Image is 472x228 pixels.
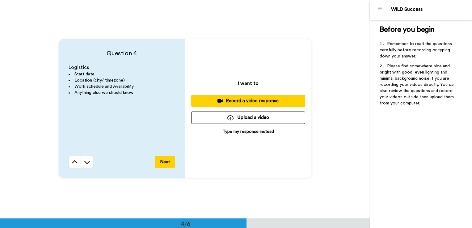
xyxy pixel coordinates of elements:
span: Remember to read the questions carefully before recording or typing down your answer. [380,42,453,58]
button: Next [155,156,175,168]
h4: Question 4 [69,49,175,58]
span: Please find somewhere nice and bright with good, even lighting and minimal background noise if yo... [380,64,457,105]
button: Upload a video [191,112,305,124]
span: Location (city/ timezone) [74,78,125,82]
div: Record a video response [196,98,300,104]
div: WILD Success [391,6,472,12]
span: Before you begin [380,26,434,33]
span: Start date [74,72,95,76]
span: Anything else we should know [74,91,133,95]
button: Record a video response [191,95,305,107]
p: I want to [238,80,259,87]
div: 4/6 [171,219,200,228]
span: Work schedule and Availability [74,84,134,89]
img: Profile Image [373,2,388,17]
span: Logistics [69,65,89,70]
p: Type my response instead [222,129,274,135]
